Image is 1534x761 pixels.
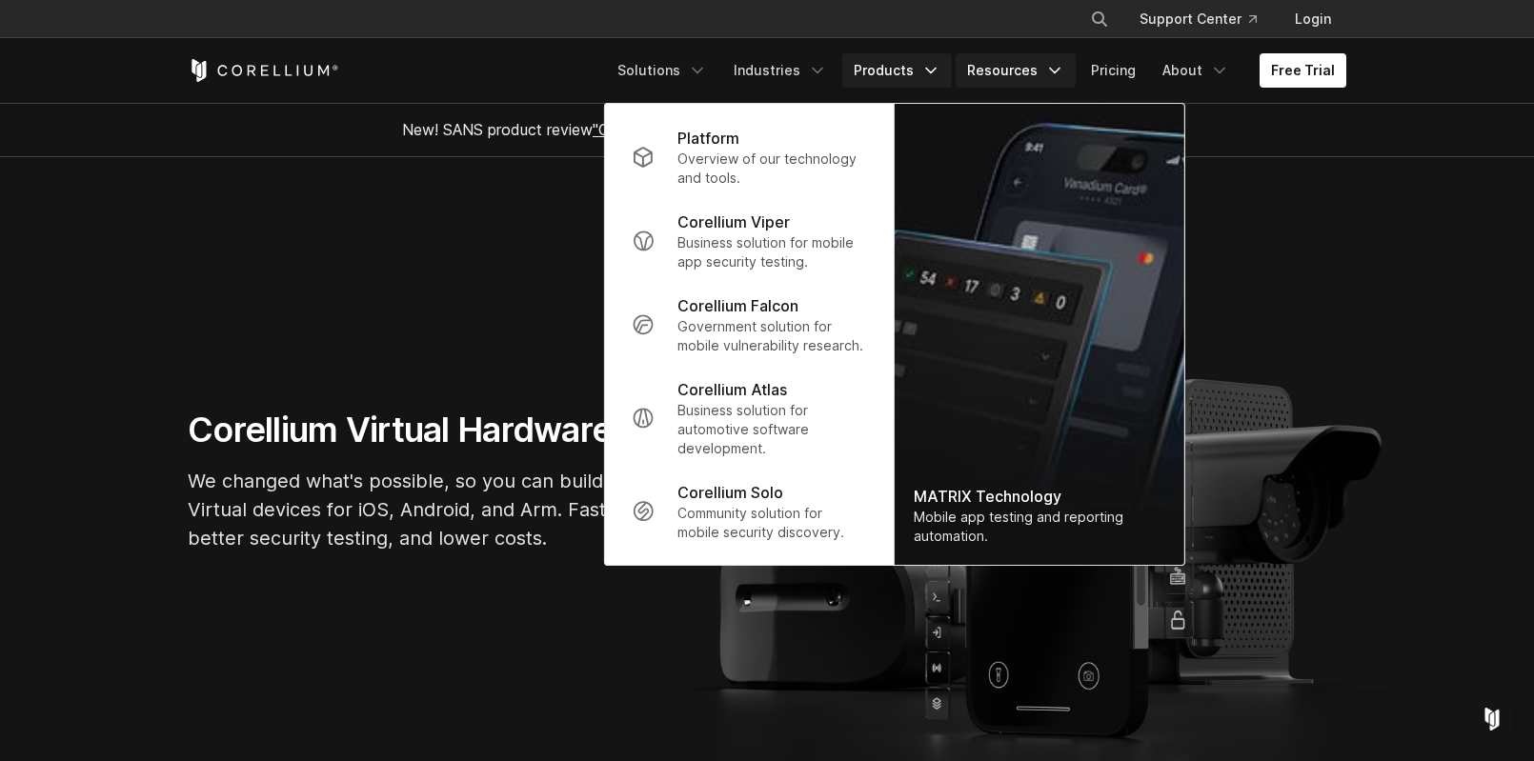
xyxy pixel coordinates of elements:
a: Login [1280,2,1346,36]
a: About [1151,53,1241,88]
a: "Collaborative Mobile App Security Development and Analysis" [593,120,1032,139]
p: Corellium Atlas [677,378,787,401]
p: Business solution for automotive software development. [677,401,867,458]
p: Corellium Viper [677,210,790,233]
a: Corellium Falcon Government solution for mobile vulnerability research. [616,283,882,367]
button: Search [1082,2,1117,36]
a: Corellium Solo Community solution for mobile security discovery. [616,470,882,553]
p: Overview of our technology and tools. [677,150,867,188]
a: Support Center [1124,2,1272,36]
a: Solutions [606,53,718,88]
a: Platform Overview of our technology and tools. [616,115,882,199]
div: Mobile app testing and reporting automation. [914,508,1165,546]
p: Platform [677,127,739,150]
a: Resources [956,53,1076,88]
h1: Corellium Virtual Hardware [188,409,759,451]
div: Navigation Menu [1067,2,1346,36]
p: Community solution for mobile security discovery. [677,504,867,542]
span: New! SANS product review now available. [402,120,1132,139]
a: Products [842,53,952,88]
div: Open Intercom Messenger [1469,696,1515,742]
a: Free Trial [1260,53,1346,88]
div: Navigation Menu [606,53,1346,88]
p: Corellium Falcon [677,294,798,317]
a: Pricing [1080,53,1147,88]
a: Corellium Viper Business solution for mobile app security testing. [616,199,882,283]
p: Business solution for mobile app security testing. [677,233,867,271]
p: Government solution for mobile vulnerability research. [677,317,867,355]
div: MATRIX Technology [914,485,1165,508]
p: Corellium Solo [677,481,783,504]
p: We changed what's possible, so you can build what's next. Virtual devices for iOS, Android, and A... [188,467,759,552]
a: Industries [722,53,838,88]
a: Corellium Home [188,59,339,82]
a: MATRIX Technology Mobile app testing and reporting automation. [895,104,1184,565]
a: Corellium Atlas Business solution for automotive software development. [616,367,882,470]
img: Matrix_WebNav_1x [895,104,1184,565]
